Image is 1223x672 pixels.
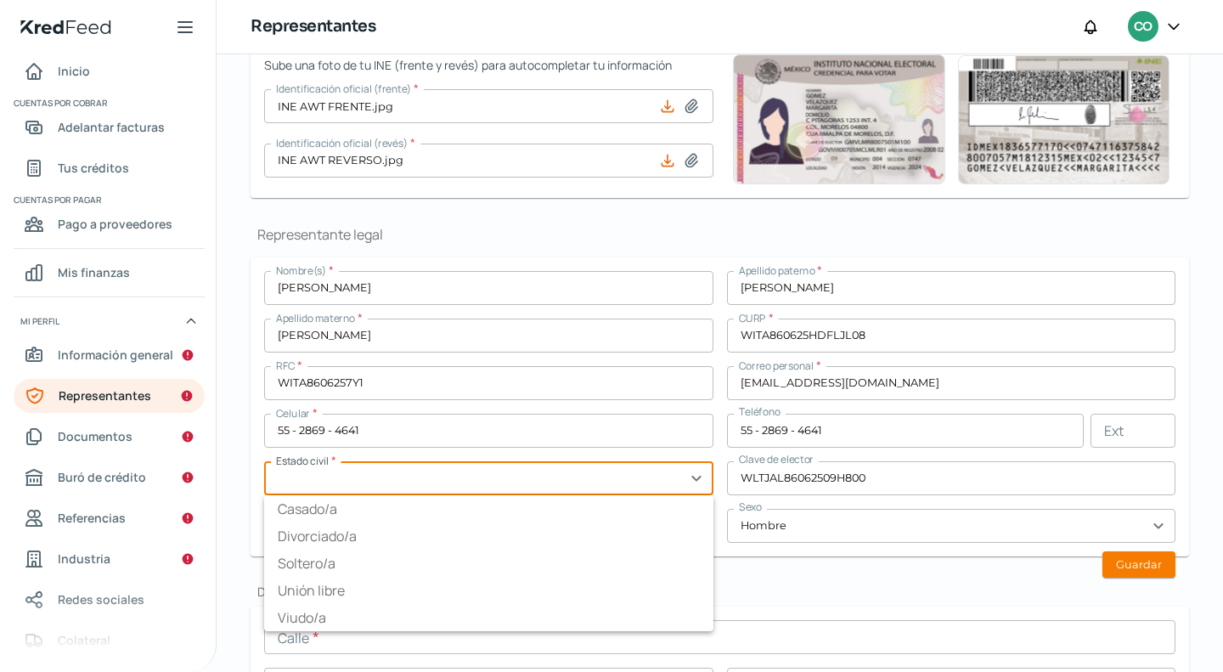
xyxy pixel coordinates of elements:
li: Unión libre [264,577,713,604]
span: Representantes [59,385,151,406]
span: Celular [276,406,310,421]
span: Cuentas por cobrar [14,95,202,110]
span: Sube una foto de tu INE (frente y revés) para autocompletar tu información [264,54,713,76]
a: Inicio [14,54,205,88]
span: Identificación oficial (revés) [276,136,408,150]
li: Divorciado/a [264,522,713,550]
span: Referencias [58,507,126,528]
span: Estado civil [276,454,329,468]
h1: Representante legal [251,225,1189,244]
a: Información general [14,338,205,372]
span: Nombre(s) [276,263,326,278]
a: Redes sociales [14,583,205,617]
span: Teléfono [739,404,781,419]
img: Ejemplo de identificación oficial (revés) [957,55,1169,184]
span: Redes sociales [58,589,144,610]
span: Mis finanzas [58,262,130,283]
button: Guardar [1102,551,1175,578]
a: Referencias [14,501,205,535]
span: RFC [276,359,295,373]
li: Viudo/a [264,604,713,631]
h1: Representantes [251,14,375,39]
a: Documentos [14,420,205,454]
span: Industria [58,548,110,569]
span: Información general [58,344,173,365]
h2: Domicilio [251,584,1189,600]
span: Documentos [58,426,132,447]
span: Cuentas por pagar [14,192,202,207]
li: Casado/a [264,495,713,522]
span: Inicio [58,60,90,82]
span: CO [1134,17,1152,37]
span: Correo personal [739,359,814,373]
span: Mi perfil [20,313,59,329]
span: Clave de elector [739,452,814,466]
li: Soltero/a [264,550,713,577]
span: CURP [739,311,766,325]
span: Pago a proveedores [58,213,172,234]
span: Identificación oficial (frente) [276,82,411,96]
span: Adelantar facturas [58,116,165,138]
span: Sexo [739,500,762,514]
span: Buró de crédito [58,466,146,488]
a: Adelantar facturas [14,110,205,144]
a: Mis finanzas [14,256,205,290]
a: Colateral [14,624,205,658]
a: Tus créditos [14,151,205,185]
a: Industria [14,542,205,576]
span: Colateral [58,630,110,651]
img: Ejemplo de identificación oficial (frente) [733,54,945,184]
a: Pago a proveedores [14,207,205,241]
a: Buró de crédito [14,460,205,494]
span: Tus créditos [58,157,129,178]
span: Apellido paterno [739,263,814,278]
a: Representantes [14,379,205,413]
span: Apellido materno [276,311,355,325]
